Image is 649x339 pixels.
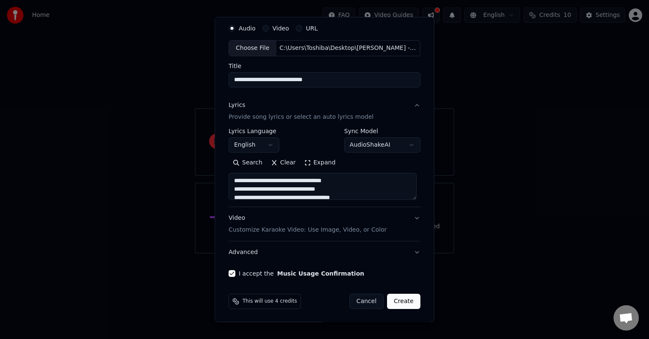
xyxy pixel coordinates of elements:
label: Sync Model [344,128,420,134]
label: Video [273,25,289,31]
button: LyricsProvide song lyrics or select an auto lyrics model [229,94,420,128]
div: Lyrics [229,101,245,109]
div: C:\Users\Toshiba\Desktop\[PERSON_NAME] - Her Şey Seninle Güzel.mp3 [276,44,420,52]
div: LyricsProvide song lyrics or select an auto lyrics model [229,128,420,207]
span: This will use 4 credits [243,298,297,305]
button: Search [229,156,267,169]
button: Create [387,294,420,309]
p: Provide song lyrics or select an auto lyrics model [229,113,374,121]
label: Lyrics Language [229,128,279,134]
button: Cancel [349,294,384,309]
label: I accept the [239,271,364,276]
button: Expand [300,156,340,169]
button: Advanced [229,241,420,263]
button: VideoCustomize Karaoke Video: Use Image, Video, or Color [229,207,420,241]
label: Audio [239,25,256,31]
button: I accept the [277,271,364,276]
p: Customize Karaoke Video: Use Image, Video, or Color [229,226,387,234]
button: Clear [267,156,300,169]
div: Choose File [229,41,276,56]
div: Video [229,214,387,234]
label: Title [229,63,420,69]
label: URL [306,25,318,31]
